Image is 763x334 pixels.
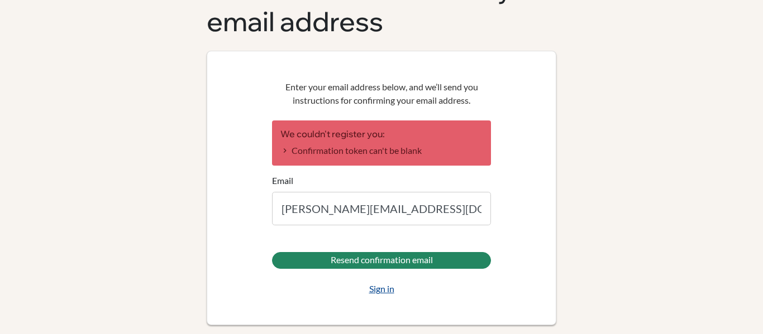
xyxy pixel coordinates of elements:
h2: We couldn't register you: [280,129,483,139]
a: Sign in [369,282,394,296]
li: Confirmation token can't be blank [280,144,483,157]
label: Email [272,174,293,187]
input: Resend confirmation email [272,252,491,269]
p: Enter your email address below, and we’ll send you instructions for confirming your email address. [272,80,491,107]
